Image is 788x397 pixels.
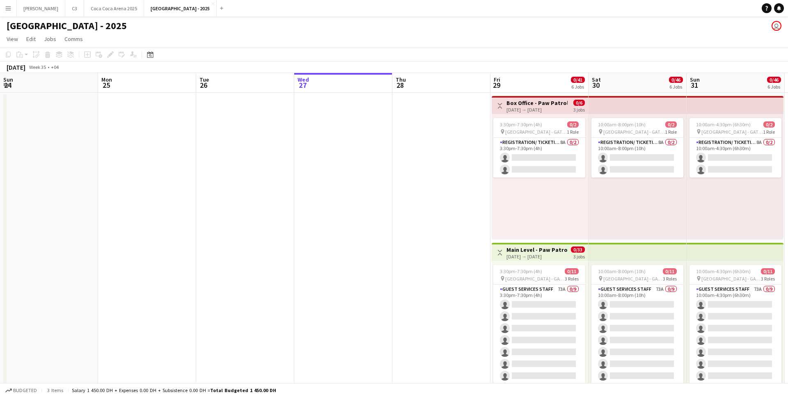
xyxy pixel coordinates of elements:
[493,265,585,386] app-job-card: 3:30pm-7:30pm (4h)0/11 [GEOGRAPHIC_DATA] - GATE 73 RolesGuest Services Staff73A0/93:30pm-7:30pm (4h)
[665,129,677,135] span: 1 Role
[571,246,585,253] span: 0/33
[689,138,781,178] app-card-role: Registration/ Ticketing8A0/210:00am-4:30pm (6h30m)
[603,276,663,282] span: [GEOGRAPHIC_DATA] - GATE 7
[565,268,579,274] span: 0/11
[763,129,775,135] span: 1 Role
[772,21,781,31] app-user-avatar: Marisol Pestano
[696,121,751,128] span: 10:00am-4:30pm (6h30m)
[494,76,500,83] span: Fri
[598,121,646,128] span: 10:00am-8:00pm (10h)
[767,77,781,83] span: 0/46
[144,0,217,16] button: [GEOGRAPHIC_DATA] - 2025
[567,121,579,128] span: 0/2
[7,20,127,32] h1: [GEOGRAPHIC_DATA] - 2025
[663,268,677,274] span: 0/11
[23,34,39,44] a: Edit
[84,0,144,16] button: Coca Coca Arena 2025
[663,276,677,282] span: 3 Roles
[51,64,59,70] div: +04
[505,129,567,135] span: [GEOGRAPHIC_DATA] - GATE 7
[2,80,13,90] span: 24
[591,118,683,178] app-job-card: 10:00am-8:00pm (10h)0/2 [GEOGRAPHIC_DATA] - GATE 71 RoleRegistration/ Ticketing8A0/210:00am-8:00p...
[571,77,585,83] span: 0/41
[72,387,276,393] div: Salary 1 450.00 DH + Expenses 0.00 DH + Subsistence 0.00 DH =
[689,265,781,386] app-job-card: 10:00am-4:30pm (6h30m)0/11 [GEOGRAPHIC_DATA] - GATE 73 RolesGuest Services Staff73A0/910:00am-4:3...
[701,129,763,135] span: [GEOGRAPHIC_DATA] - GATE 7
[210,387,276,393] span: Total Budgeted 1 450.00 DH
[592,76,601,83] span: Sat
[493,118,585,178] app-job-card: 3:30pm-7:30pm (4h)0/2 [GEOGRAPHIC_DATA] - GATE 71 RoleRegistration/ Ticketing8A0/23:30pm-7:30pm (4h)
[598,268,646,274] span: 10:00am-8:00pm (10h)
[41,34,60,44] a: Jobs
[669,84,683,90] div: 6 Jobs
[761,276,775,282] span: 3 Roles
[669,77,683,83] span: 0/46
[567,129,579,135] span: 1 Role
[665,121,677,128] span: 0/2
[4,386,38,395] button: Budgeted
[505,276,565,282] span: [GEOGRAPHIC_DATA] - GATE 7
[26,35,36,43] span: Edit
[696,268,751,274] span: 10:00am-4:30pm (6h30m)
[27,64,48,70] span: Week 35
[571,84,584,90] div: 6 Jobs
[198,80,209,90] span: 26
[493,138,585,178] app-card-role: Registration/ Ticketing8A0/23:30pm-7:30pm (4h)
[394,80,406,90] span: 28
[506,107,568,113] div: [DATE] → [DATE]
[65,0,84,16] button: C3
[7,35,18,43] span: View
[45,387,65,393] span: 3 items
[603,129,665,135] span: [GEOGRAPHIC_DATA] - GATE 7
[500,121,542,128] span: 3:30pm-7:30pm (4h)
[396,76,406,83] span: Thu
[767,84,781,90] div: 6 Jobs
[13,388,37,393] span: Budgeted
[3,34,21,44] a: View
[761,268,775,274] span: 0/11
[689,80,700,90] span: 31
[61,34,86,44] a: Comms
[690,76,700,83] span: Sun
[565,276,579,282] span: 3 Roles
[296,80,309,90] span: 27
[591,138,683,178] app-card-role: Registration/ Ticketing8A0/210:00am-8:00pm (10h)
[701,276,761,282] span: [GEOGRAPHIC_DATA] - GATE 7
[689,118,781,178] app-job-card: 10:00am-4:30pm (6h30m)0/2 [GEOGRAPHIC_DATA] - GATE 71 RoleRegistration/ Ticketing8A0/210:00am-4:3...
[573,253,585,260] div: 3 jobs
[199,76,209,83] span: Tue
[298,76,309,83] span: Wed
[591,265,683,386] app-job-card: 10:00am-8:00pm (10h)0/11 [GEOGRAPHIC_DATA] - GATE 73 RolesGuest Services Staff73A0/910:00am-8:00p...
[64,35,83,43] span: Comms
[573,106,585,113] div: 3 jobs
[591,80,601,90] span: 30
[17,0,65,16] button: [PERSON_NAME]
[44,35,56,43] span: Jobs
[7,63,25,71] div: [DATE]
[506,99,568,107] h3: Box Office - Paw Patrol
[573,100,585,106] span: 0/6
[492,80,500,90] span: 29
[3,76,13,83] span: Sun
[101,76,112,83] span: Mon
[506,246,568,253] h3: Main Level - Paw Patrol
[763,121,775,128] span: 0/2
[100,80,112,90] span: 25
[500,268,542,274] span: 3:30pm-7:30pm (4h)
[506,253,568,260] div: [DATE] → [DATE]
